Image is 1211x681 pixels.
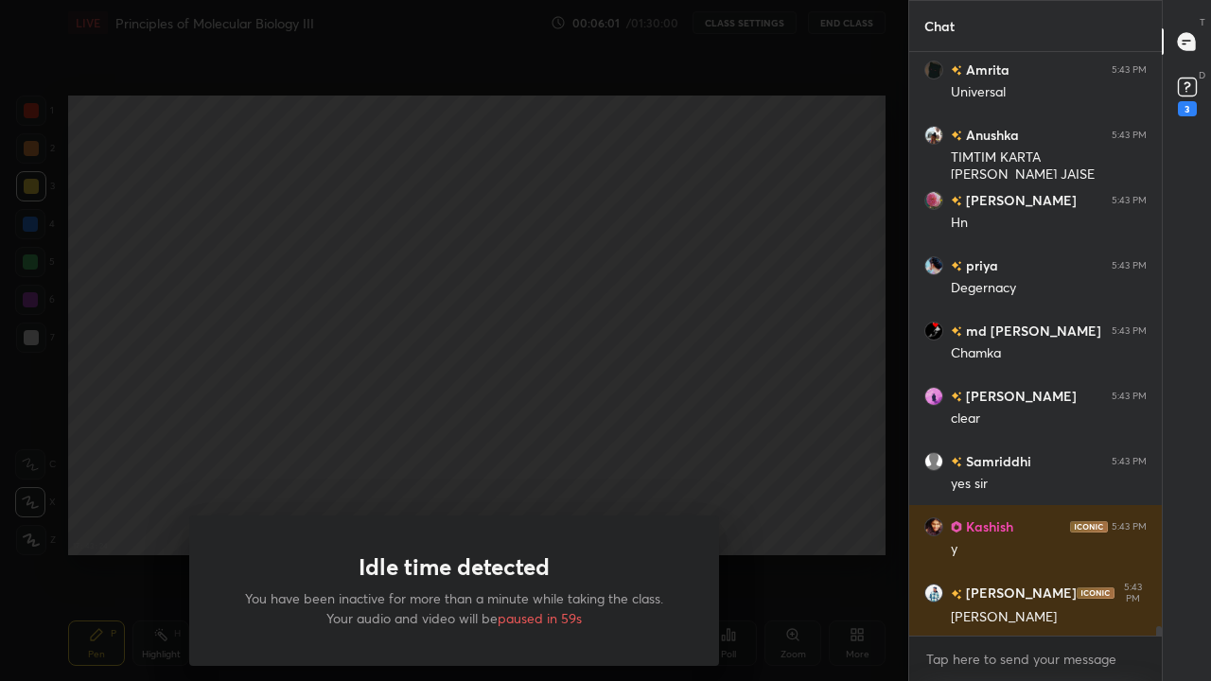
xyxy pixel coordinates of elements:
h6: md [PERSON_NAME] [962,321,1101,340]
img: iconic-dark.1390631f.png [1070,521,1108,533]
div: Hn [951,214,1147,233]
img: default.png [924,452,943,471]
img: iconic-dark.1390631f.png [1077,587,1114,599]
img: no-rating-badge.077c3623.svg [951,131,962,141]
p: You have been inactive for more than a minute while taking the class. Your audio and video will be [235,588,674,628]
div: 5:43 PM [1112,64,1147,76]
div: y [951,540,1147,559]
div: clear [951,410,1147,428]
div: 5:43 PM [1112,325,1147,337]
img: no-rating-badge.077c3623.svg [951,457,962,467]
div: TIMTIM KARTA [PERSON_NAME] JAISE [951,148,1147,184]
div: 5:43 PM [1112,195,1147,206]
img: c7364fc8c3474f12954ad58cc4f1563b.jpg [924,322,943,340]
img: 3ce6b14e6d584417a8fd345f71c0c70e.jpg [924,517,943,536]
h6: priya [962,255,998,275]
img: 6dcb54a517f8450f9c3d7f1b9d77352d.jpg [924,584,943,602]
h6: Amrita [962,60,1009,79]
div: 5:43 PM [1112,391,1147,402]
img: no-rating-badge.077c3623.svg [951,392,962,402]
div: Universal [951,83,1147,102]
div: yes sir [951,475,1147,494]
div: 5:43 PM [1112,521,1147,533]
img: no-rating-badge.077c3623.svg [951,261,962,271]
div: grid [909,52,1162,636]
img: 688ab1cfde8b483c83e8ed3126ebfcd8.jpg [924,256,943,275]
div: 5:43 PM [1112,130,1147,141]
img: Learner_Badge_pro_50a137713f.svg [951,521,962,533]
img: e059a841fc154710b58e4e3a2d0367fa.jpg [924,387,943,406]
h6: [PERSON_NAME] [962,386,1077,406]
div: Chamka [951,344,1147,363]
h6: Anushka [962,125,1019,145]
div: 5:43 PM [1112,260,1147,271]
img: no-rating-badge.077c3623.svg [951,196,962,206]
img: 927d60c4e775435f8241e264ab3a19cc.jpg [924,191,943,210]
h6: [PERSON_NAME] [962,190,1077,210]
h1: Idle time detected [359,553,550,581]
h6: Kashish [962,516,1013,536]
p: T [1200,15,1205,29]
h6: [PERSON_NAME] [962,584,1077,603]
img: 3feb287d3ada4c85b51448cd01ac6250.jpg [924,126,943,145]
p: Chat [909,1,970,51]
div: 3 [1178,101,1197,116]
div: [PERSON_NAME] [951,608,1147,627]
img: no-rating-badge.077c3623.svg [951,65,962,76]
img: 2cb808eab4f547b4b23004237b8fd6b2.jpg [924,61,943,79]
div: Degernacy [951,279,1147,298]
img: no-rating-badge.077c3623.svg [951,326,962,337]
h6: Samriddhi [962,451,1031,471]
span: paused in 59s [498,609,582,627]
div: 5:43 PM [1118,582,1147,604]
p: D [1199,68,1205,82]
div: 5:43 PM [1112,456,1147,467]
img: no-rating-badge.077c3623.svg [951,589,962,600]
